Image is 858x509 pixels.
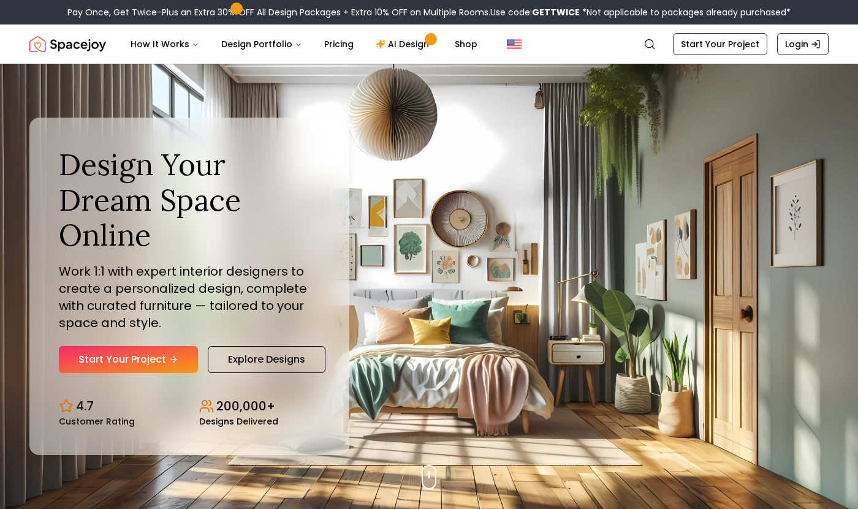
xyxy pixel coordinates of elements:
[199,417,278,426] small: Designs Delivered
[29,32,106,56] img: Spacejoy Logo
[59,263,320,331] p: Work 1:1 with expert interior designers to create a personalized design, complete with curated fu...
[490,6,580,18] span: Use code:
[29,32,106,56] a: Spacejoy
[507,37,522,51] img: United States
[59,388,320,426] div: Design stats
[532,6,580,18] b: GETTWICE
[314,32,363,56] a: Pricing
[211,32,312,56] button: Design Portfolio
[59,147,320,253] h1: Design Your Dream Space Online
[76,398,94,415] p: 4.7
[777,33,829,55] a: Login
[580,6,791,18] span: *Not applicable to packages already purchased*
[673,33,767,55] a: Start Your Project
[67,6,791,18] div: Pay Once, Get Twice-Plus an Extra 30% OFF All Design Packages + Extra 10% OFF on Multiple Rooms.
[59,417,135,426] small: Customer Rating
[366,32,442,56] a: AI Design
[216,398,275,415] p: 200,000+
[59,346,198,373] a: Start Your Project
[121,32,209,56] button: How It Works
[445,32,487,56] a: Shop
[29,25,829,64] nav: Global
[208,346,325,373] a: Explore Designs
[121,32,487,56] nav: Main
